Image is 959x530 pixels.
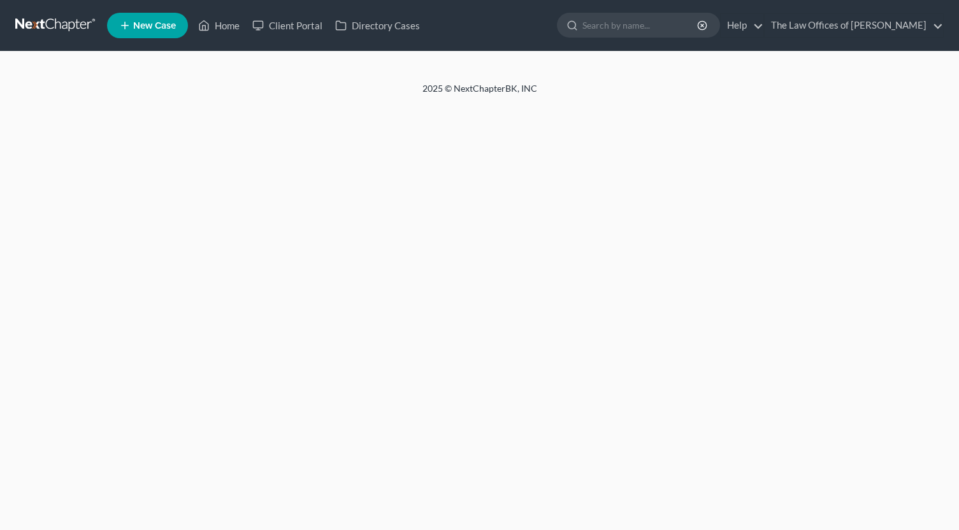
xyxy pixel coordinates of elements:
[246,14,329,37] a: Client Portal
[133,21,176,31] span: New Case
[765,14,943,37] a: The Law Offices of [PERSON_NAME]
[192,14,246,37] a: Home
[582,13,699,37] input: Search by name...
[117,82,843,105] div: 2025 © NextChapterBK, INC
[721,14,763,37] a: Help
[329,14,426,37] a: Directory Cases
